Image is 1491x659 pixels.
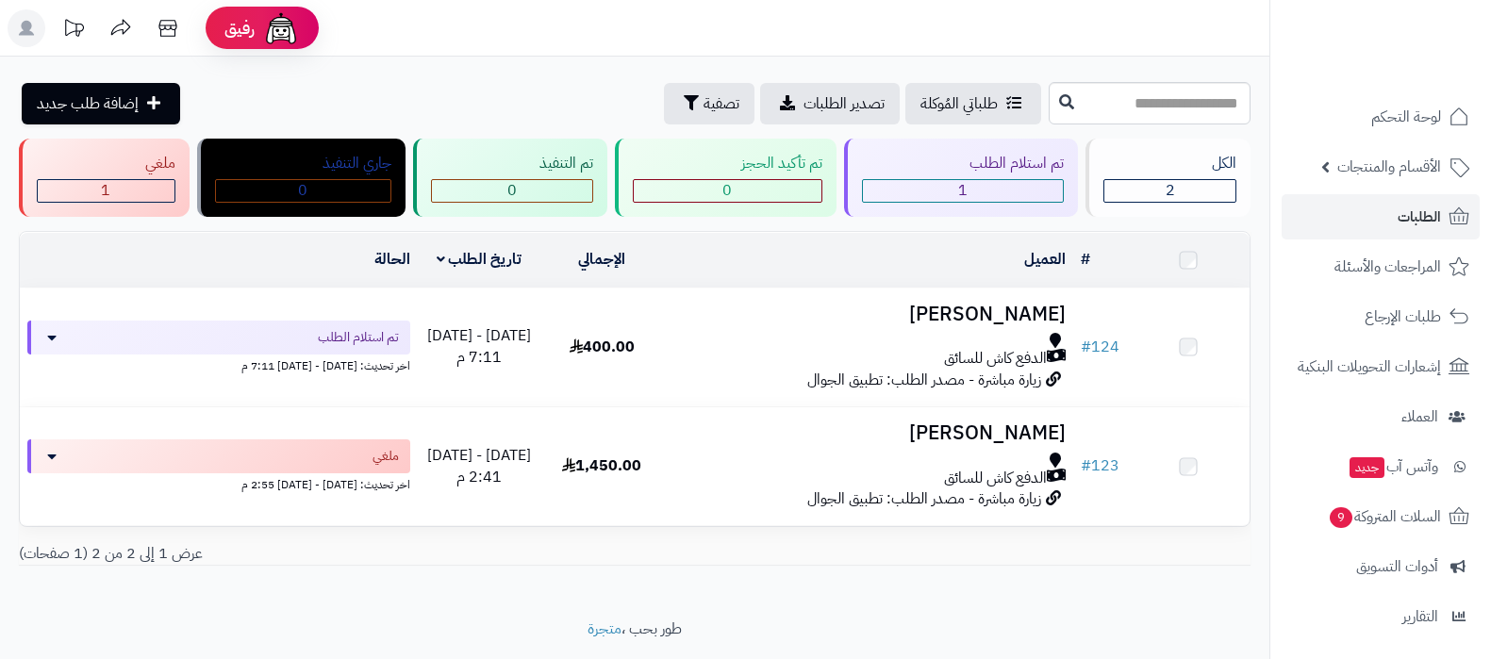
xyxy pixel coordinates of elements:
[193,139,410,217] a: جاري التنفيذ 0
[671,422,1065,444] h3: [PERSON_NAME]
[611,139,840,217] a: تم تأكيد الحجز 0
[1081,454,1091,477] span: #
[671,304,1065,325] h3: [PERSON_NAME]
[803,92,885,115] span: تصدير الطلبات
[427,444,531,488] span: [DATE] - [DATE] 2:41 م
[1082,139,1254,217] a: الكل2
[807,487,1041,510] span: زيارة مباشرة - مصدر الطلب: تطبيق الجوال
[101,179,110,202] span: 1
[1081,248,1090,271] a: #
[944,468,1047,489] span: الدفع كاش للسائق
[578,248,625,271] a: الإجمالي
[1365,304,1441,330] span: طلبات الإرجاع
[840,139,1083,217] a: تم استلام الطلب 1
[1363,14,1473,54] img: logo-2.png
[1337,154,1441,180] span: الأقسام والمنتجات
[1282,294,1480,339] a: طلبات الإرجاع
[862,153,1065,174] div: تم استلام الطلب
[1282,394,1480,439] a: العملاء
[722,179,732,202] span: 0
[431,153,593,174] div: تم التنفيذ
[1282,344,1480,389] a: إشعارات التحويلات البنكية
[1103,153,1236,174] div: الكل
[1166,179,1175,202] span: 2
[27,473,410,493] div: اخر تحديث: [DATE] - [DATE] 2:55 م
[634,180,821,202] div: 0
[920,92,998,115] span: طلباتي المُوكلة
[863,180,1064,202] div: 1
[15,139,193,217] a: ملغي 1
[318,328,399,347] span: تم استلام الطلب
[1334,254,1441,280] span: المراجعات والأسئلة
[1282,594,1480,639] a: التقارير
[37,153,175,174] div: ملغي
[298,179,307,202] span: 0
[1402,603,1438,630] span: التقارير
[38,180,174,202] div: 1
[807,369,1041,391] span: زيارة مباشرة - مصدر الطلب: تطبيق الجوال
[262,9,300,47] img: ai-face.png
[1081,336,1119,358] a: #124
[427,324,531,369] span: [DATE] - [DATE] 7:11 م
[1282,444,1480,489] a: وآتس آبجديد
[215,153,392,174] div: جاري التنفيذ
[1282,244,1480,289] a: المراجعات والأسئلة
[1356,553,1438,580] span: أدوات التسويق
[570,336,635,358] span: 400.00
[1081,454,1119,477] a: #123
[760,83,900,124] a: تصدير الطلبات
[664,83,754,124] button: تصفية
[224,17,255,40] span: رفيق
[958,179,968,202] span: 1
[5,543,635,565] div: عرض 1 إلى 2 من 2 (1 صفحات)
[1081,336,1091,358] span: #
[1398,204,1441,230] span: الطلبات
[704,92,739,115] span: تصفية
[1328,503,1441,530] span: السلات المتروكة
[27,354,410,374] div: اخر تحديث: [DATE] - [DATE] 7:11 م
[437,248,522,271] a: تاريخ الطلب
[1348,453,1438,480] span: وآتس آب
[1371,104,1441,130] span: لوحة التحكم
[1282,544,1480,589] a: أدوات التسويق
[216,180,391,202] div: 0
[507,179,517,202] span: 0
[562,454,641,477] span: 1,450.00
[1282,94,1480,140] a: لوحة التحكم
[1282,494,1480,539] a: السلات المتروكة9
[50,9,97,52] a: تحديثات المنصة
[432,180,592,202] div: 0
[373,447,399,466] span: ملغي
[22,83,180,124] a: إضافة طلب جديد
[1401,404,1438,430] span: العملاء
[37,92,139,115] span: إضافة طلب جديد
[588,618,621,640] a: متجرة
[944,348,1047,370] span: الدفع كاش للسائق
[1350,457,1384,478] span: جديد
[374,248,410,271] a: الحالة
[1298,354,1441,380] span: إشعارات التحويلات البنكية
[1329,506,1353,529] span: 9
[905,83,1041,124] a: طلباتي المُوكلة
[1024,248,1066,271] a: العميل
[1282,194,1480,239] a: الطلبات
[633,153,822,174] div: تم تأكيد الحجز
[409,139,611,217] a: تم التنفيذ 0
